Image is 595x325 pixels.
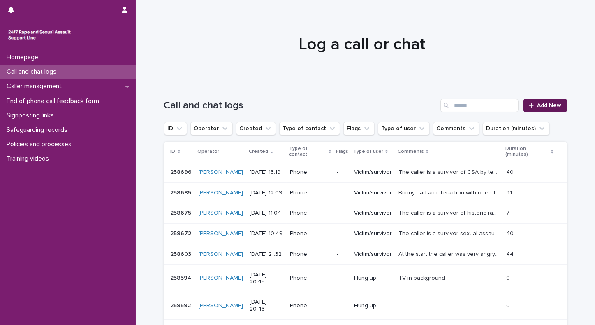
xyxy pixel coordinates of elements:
[505,144,549,159] p: Duration (minutes)
[354,169,392,176] p: Victim/survivor
[7,27,72,43] img: rhQMoQhaT3yELyF149Cw
[3,54,45,61] p: Homepage
[337,169,347,176] p: -
[279,122,340,135] button: Type of contact
[164,100,438,112] h1: Call and chat logs
[354,275,392,282] p: Hung up
[337,302,347,309] p: -
[290,210,330,217] p: Phone
[506,167,515,176] p: 40
[164,203,567,224] tr: 258675258675 [PERSON_NAME] [DATE] 11:04Phone-Victim/survivorThe caller is a survivor of historic ...
[160,35,563,54] h1: Log a call or chat
[250,299,284,313] p: [DATE] 20:43
[3,126,74,134] p: Safeguarding records
[164,224,567,244] tr: 258672258672 [PERSON_NAME] [DATE] 10:49Phone-Victim/survivorThe caller is a survivor sexual assau...
[171,208,193,217] p: 258675
[199,302,243,309] a: [PERSON_NAME]
[289,144,326,159] p: Type of contact
[199,210,243,217] a: [PERSON_NAME]
[3,140,78,148] p: Policies and processes
[250,251,284,258] p: [DATE] 21:32
[354,302,392,309] p: Hung up
[506,188,514,196] p: 41
[198,147,220,156] p: Operator
[164,292,567,320] tr: 258592258592 [PERSON_NAME] [DATE] 20:43Phone-Hung up-- 00
[171,167,194,176] p: 258696
[336,147,348,156] p: Flags
[250,210,284,217] p: [DATE] 11:04
[199,275,243,282] a: [PERSON_NAME]
[290,189,330,196] p: Phone
[337,251,347,258] p: -
[164,162,567,182] tr: 258696258696 [PERSON_NAME] [DATE] 13:19Phone-Victim/survivorThe caller is a survivor of CSA by te...
[398,188,501,196] p: Bunny had an interaction with one of her perpetrators during which they were saying kind things. ...
[506,229,515,237] p: 40
[290,302,330,309] p: Phone
[398,167,501,176] p: The caller is a survivor of CSA by teachers and abuse and neglect by her parents. She also mentio...
[290,275,330,282] p: Phone
[250,230,284,237] p: [DATE] 10:49
[523,99,567,112] a: Add New
[354,251,392,258] p: Victim/survivor
[433,122,479,135] button: Comments
[199,189,243,196] a: [PERSON_NAME]
[3,155,56,163] p: Training videos
[199,230,243,237] a: [PERSON_NAME]
[250,169,284,176] p: [DATE] 13:19
[537,103,562,108] span: Add New
[171,301,193,309] p: 258592
[164,264,567,292] tr: 258594258594 [PERSON_NAME] [DATE] 20:45Phone-Hung upTV in backgroundTV in background 00
[337,189,347,196] p: -
[398,249,501,258] p: At the start the caller was very angry and sounded like they had been drinking heavily. She talke...
[3,82,68,90] p: Caller management
[354,189,392,196] p: Victim/survivor
[171,229,193,237] p: 258672
[164,122,187,135] button: ID
[171,188,193,196] p: 258685
[337,230,347,237] p: -
[440,99,519,112] input: Search
[171,147,176,156] p: ID
[506,208,511,217] p: 7
[506,273,512,282] p: 0
[290,169,330,176] p: Phone
[250,271,284,285] p: [DATE] 20:45
[353,147,383,156] p: Type of user
[164,244,567,264] tr: 258603258603 [PERSON_NAME] [DATE] 21:32Phone-Victim/survivorAt the start the caller was very angr...
[190,122,233,135] button: Operator
[378,122,430,135] button: Type of user
[199,169,243,176] a: [PERSON_NAME]
[398,147,424,156] p: Comments
[199,251,243,258] a: [PERSON_NAME]
[483,122,550,135] button: Duration (minutes)
[171,249,193,258] p: 258603
[398,301,402,309] p: -
[290,251,330,258] p: Phone
[506,301,512,309] p: 0
[250,189,284,196] p: [DATE] 12:09
[3,97,106,105] p: End of phone call feedback form
[343,122,375,135] button: Flags
[506,249,515,258] p: 44
[290,230,330,237] p: Phone
[337,275,347,282] p: -
[398,273,447,282] p: TV in background
[337,210,347,217] p: -
[398,229,501,237] p: The caller is a survivor sexual assault and possible rape when he was seventeen by his boss who w...
[164,182,567,203] tr: 258685258685 [PERSON_NAME] [DATE] 12:09Phone-Victim/survivorBunny had an interaction with one of ...
[3,68,63,76] p: Call and chat logs
[171,273,193,282] p: 258594
[236,122,276,135] button: Created
[398,208,501,217] p: The caller is a survivor of historic rape and was looking for counselling in her area. Signposted...
[354,210,392,217] p: Victim/survivor
[354,230,392,237] p: Victim/survivor
[3,112,60,119] p: Signposting links
[249,147,269,156] p: Created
